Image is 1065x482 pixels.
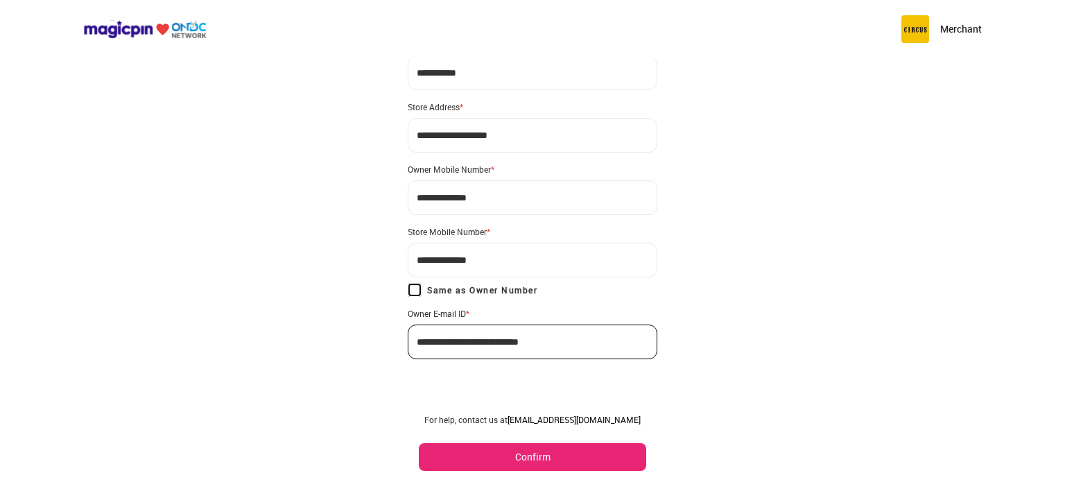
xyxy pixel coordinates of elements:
p: Merchant [940,22,982,36]
div: Owner E-mail ID [408,308,657,319]
div: Store Mobile Number [408,226,657,237]
input: Same as Owner Number [408,283,422,297]
img: circus.b677b59b.png [901,15,929,43]
button: Confirm [419,443,646,471]
div: For help, contact us at [419,414,646,425]
label: Same as Owner Number [408,283,537,297]
a: [EMAIL_ADDRESS][DOMAIN_NAME] [508,414,641,425]
img: ondc-logo-new-small.8a59708e.svg [83,20,207,39]
div: Store Address [408,101,657,112]
div: Owner Mobile Number [408,164,657,175]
